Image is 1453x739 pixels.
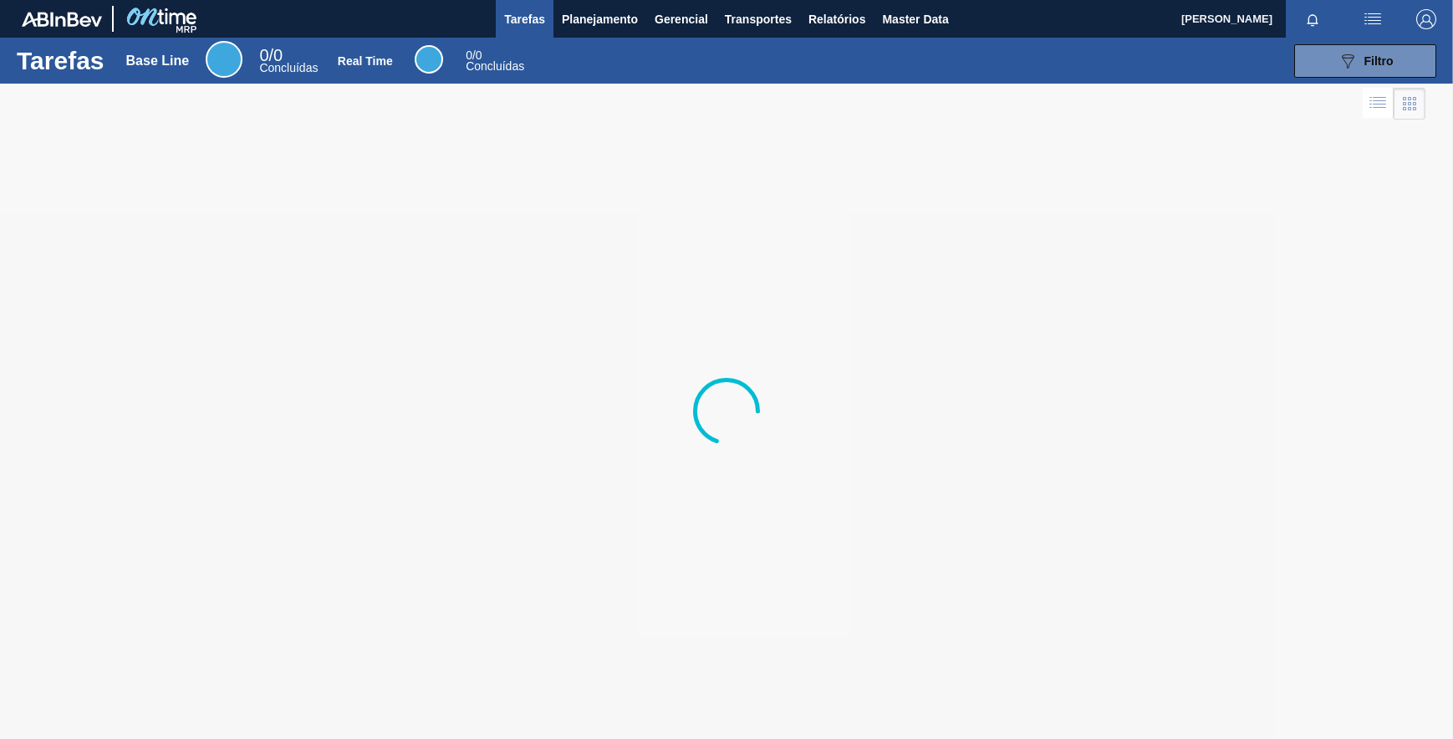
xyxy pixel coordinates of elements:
span: Filtro [1364,54,1394,68]
span: Relatórios [808,9,865,29]
span: Concluídas [259,61,318,74]
div: Real Time [466,50,524,72]
span: Transportes [725,9,792,29]
span: Tarefas [504,9,545,29]
img: userActions [1363,9,1383,29]
span: 0 [259,46,268,64]
span: 0 [466,48,472,62]
div: Base Line [259,48,318,74]
h1: Tarefas [17,51,105,70]
button: Notificações [1286,8,1339,31]
span: Master Data [882,9,948,29]
button: Filtro [1294,44,1436,78]
div: Base Line [206,41,242,78]
span: Planejamento [562,9,638,29]
span: Concluídas [466,59,524,73]
span: / 0 [259,46,283,64]
div: Real Time [338,54,393,68]
img: Logout [1416,9,1436,29]
span: / 0 [466,48,482,62]
div: Real Time [415,45,443,74]
span: Gerencial [655,9,708,29]
img: TNhmsLtSVTkK8tSr43FrP2fwEKptu5GPRR3wAAAABJRU5ErkJggg== [22,12,102,27]
div: Base Line [126,54,190,69]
